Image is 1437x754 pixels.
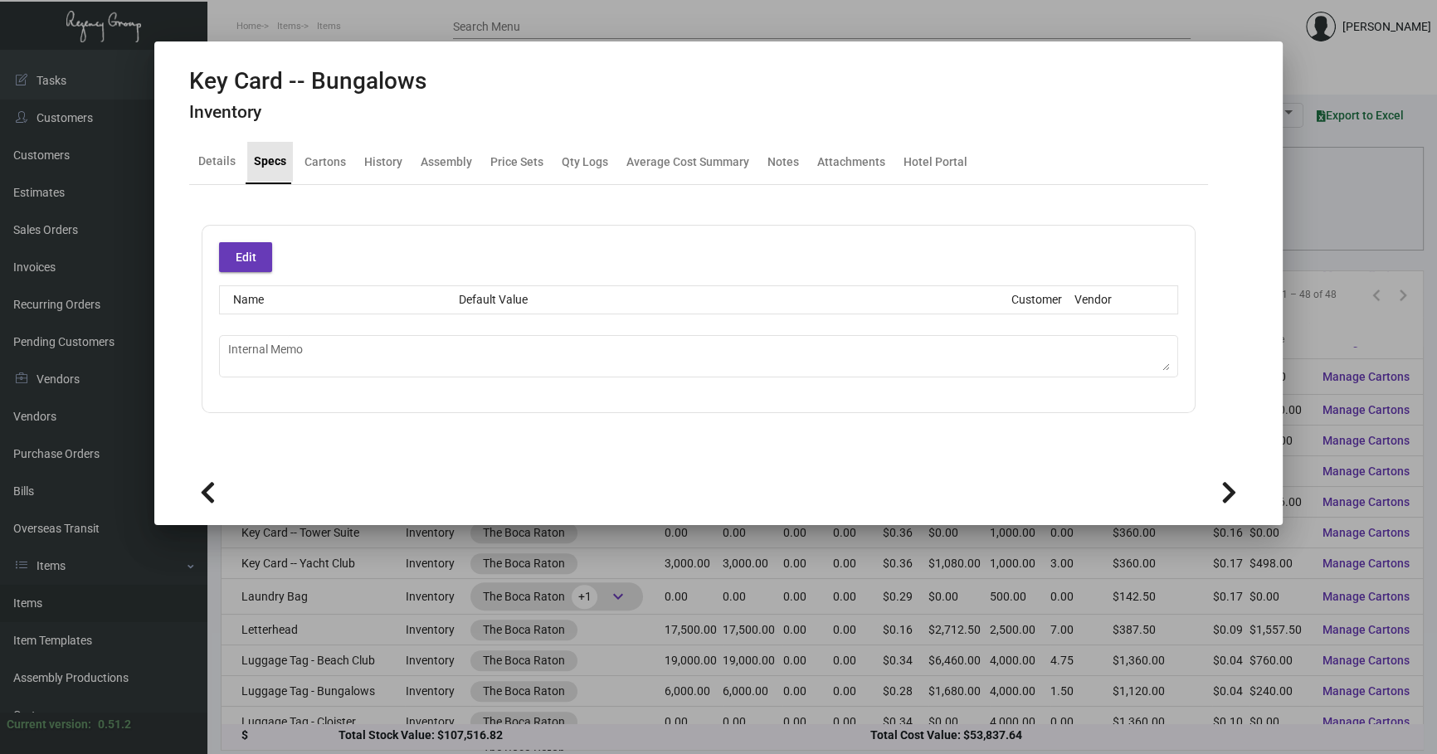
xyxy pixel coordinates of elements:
div: Vendor [1074,291,1112,309]
div: Hotel Portal [904,153,967,170]
div: Qty Logs [562,153,608,170]
h2: Key Card -- Bungalows [189,67,426,95]
div: History [364,153,402,170]
div: Average Cost Summary [626,153,749,170]
div: Current version: [7,716,91,733]
div: Name [220,291,446,309]
div: Attachments [817,153,885,170]
span: Edit [236,251,256,264]
div: Customer [1011,291,1062,309]
div: Cartons [304,153,346,170]
div: 0.51.2 [98,716,131,733]
button: Edit [219,242,272,272]
h4: Inventory [189,102,426,123]
div: Price Sets [490,153,543,170]
div: Assembly [421,153,472,170]
div: Details [198,153,236,170]
div: Specs [254,153,286,170]
div: Notes [767,153,799,170]
div: Default Value [446,291,1009,309]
